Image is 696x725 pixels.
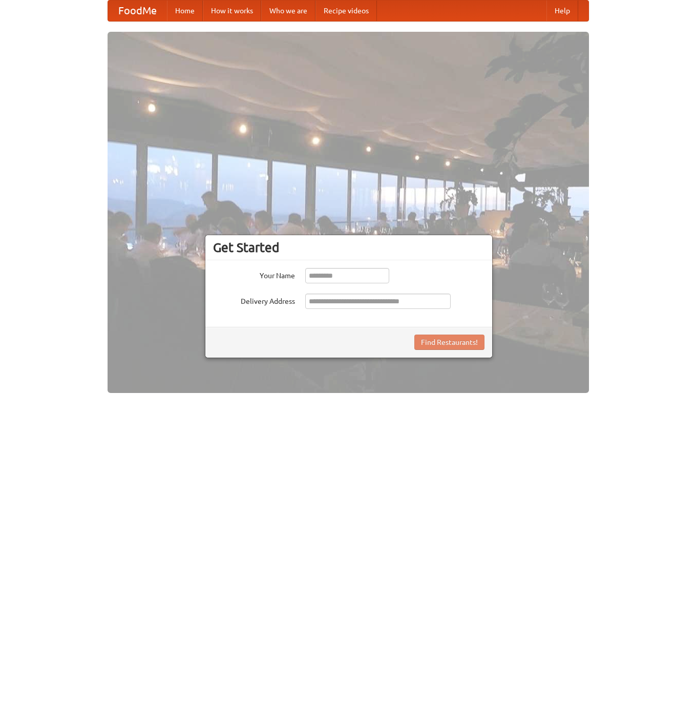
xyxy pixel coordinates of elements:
[213,268,295,281] label: Your Name
[203,1,261,21] a: How it works
[261,1,315,21] a: Who we are
[546,1,578,21] a: Help
[167,1,203,21] a: Home
[315,1,377,21] a: Recipe videos
[213,294,295,306] label: Delivery Address
[213,240,484,255] h3: Get Started
[108,1,167,21] a: FoodMe
[414,335,484,350] button: Find Restaurants!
